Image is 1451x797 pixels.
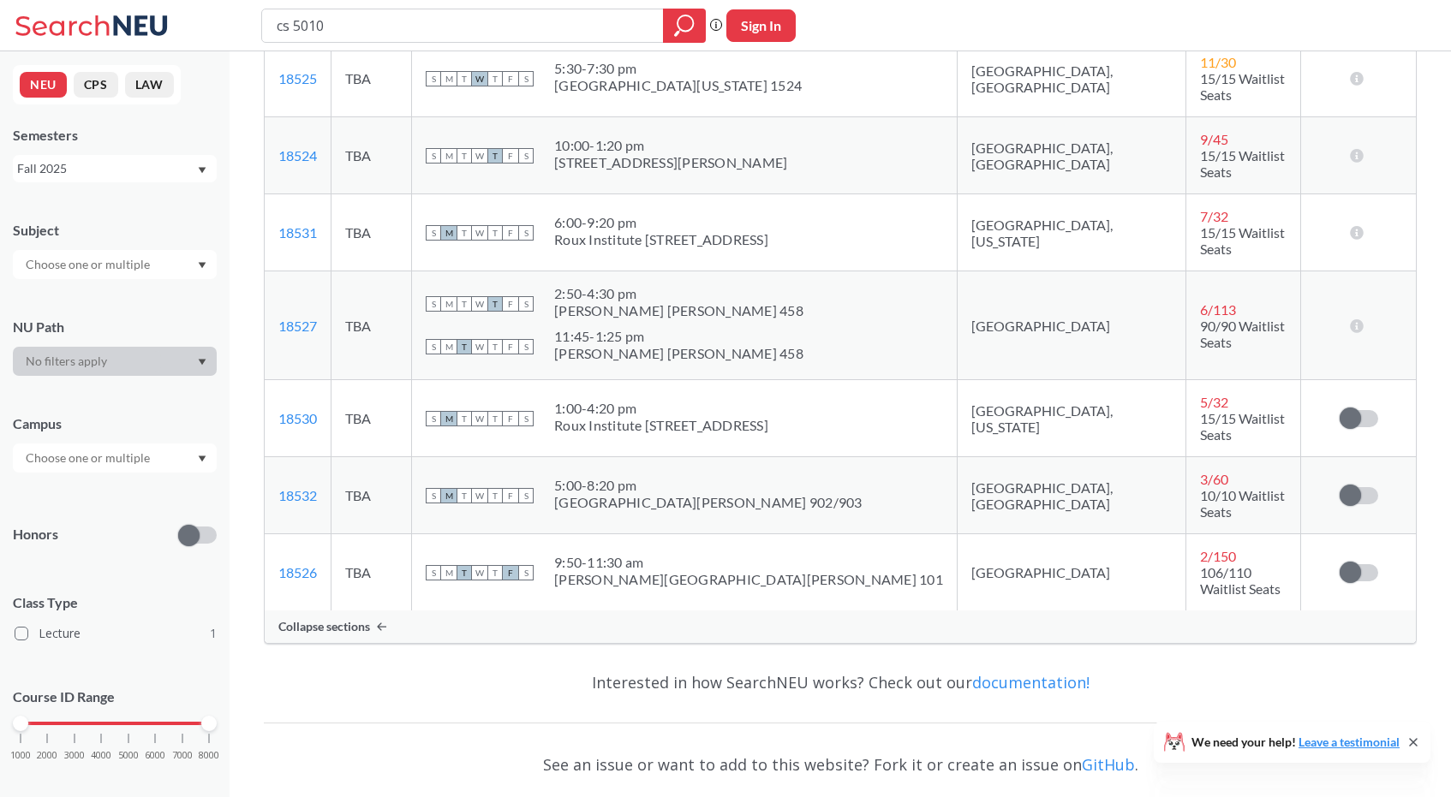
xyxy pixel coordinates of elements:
span: F [503,411,518,426]
span: 6 / 113 [1200,301,1236,318]
span: T [457,488,472,503]
td: TBA [331,40,412,117]
span: F [503,339,518,354]
span: S [426,565,441,580]
a: 18525 [278,70,317,86]
span: T [457,339,472,354]
span: 10/10 Waitlist Seats [1200,487,1285,520]
span: T [457,225,472,241]
span: F [503,488,518,503]
div: Roux Institute [STREET_ADDRESS] [554,231,768,248]
svg: Dropdown arrow [198,455,206,462]
td: [GEOGRAPHIC_DATA], [GEOGRAPHIC_DATA] [957,117,1186,194]
span: 6000 [145,751,165,760]
td: [GEOGRAPHIC_DATA], [US_STATE] [957,194,1186,271]
span: S [426,148,441,164]
a: GitHub [1082,754,1135,775]
div: Dropdown arrow [13,250,217,279]
span: S [426,296,441,312]
span: W [472,411,487,426]
span: T [457,296,472,312]
a: documentation! [972,672,1090,693]
span: 5000 [118,751,139,760]
span: 2000 [37,751,57,760]
span: 15/15 Waitlist Seats [1200,147,1285,180]
button: NEU [20,72,67,98]
a: 18530 [278,410,317,426]
td: [GEOGRAPHIC_DATA] [957,534,1186,611]
div: Collapse sections [265,610,1416,643]
div: [PERSON_NAME] [PERSON_NAME] 458 [554,345,803,362]
div: Subject [13,221,217,240]
span: M [441,565,457,580]
span: S [518,71,534,86]
span: S [518,225,534,241]
span: S [426,71,441,86]
span: 3000 [64,751,85,760]
svg: magnifying glass [674,14,695,38]
span: 7000 [172,751,193,760]
span: 3 / 60 [1200,471,1228,487]
div: Roux Institute [STREET_ADDRESS] [554,417,768,434]
div: Dropdown arrow [13,443,217,473]
span: T [487,339,503,354]
span: Collapse sections [278,619,370,634]
label: Lecture [15,622,217,645]
div: Fall 2025Dropdown arrow [13,155,217,182]
span: T [487,488,503,503]
div: Semesters [13,126,217,145]
td: TBA [331,271,412,380]
td: TBA [331,534,412,611]
span: T [487,411,503,426]
div: [GEOGRAPHIC_DATA][US_STATE] 1524 [554,77,802,94]
div: Campus [13,414,217,433]
span: W [472,488,487,503]
span: M [441,488,457,503]
span: 15/15 Waitlist Seats [1200,70,1285,103]
span: M [441,225,457,241]
svg: Dropdown arrow [198,359,206,366]
a: 18532 [278,487,317,503]
div: Dropdown arrow [13,347,217,376]
td: [GEOGRAPHIC_DATA] [957,271,1186,380]
span: 106/110 Waitlist Seats [1200,564,1281,597]
div: magnifying glass [663,9,706,43]
div: Interested in how SearchNEU works? Check out our [264,657,1417,707]
p: Honors [13,525,58,544]
span: 7 / 32 [1200,208,1228,224]
span: T [487,71,503,86]
input: Choose one or multiple [17,448,161,468]
svg: Dropdown arrow [198,167,206,174]
span: M [441,148,457,164]
input: Class, professor, course number, "phrase" [275,11,651,40]
a: 18524 [278,147,317,164]
span: F [503,225,518,241]
div: [GEOGRAPHIC_DATA][PERSON_NAME] 902/903 [554,494,863,511]
span: S [518,488,534,503]
span: 1 [210,624,217,643]
span: S [426,225,441,241]
div: NU Path [13,318,217,336]
svg: Dropdown arrow [198,262,206,269]
span: W [472,225,487,241]
div: Fall 2025 [17,159,196,178]
a: 18531 [278,224,317,241]
input: Choose one or multiple [17,254,161,275]
a: Leave a testimonial [1299,735,1400,749]
span: S [426,488,441,503]
span: T [457,411,472,426]
span: 4000 [91,751,111,760]
span: 15/15 Waitlist Seats [1200,224,1285,257]
span: T [457,148,472,164]
span: Class Type [13,593,217,612]
div: [STREET_ADDRESS][PERSON_NAME] [554,154,787,171]
span: T [487,225,503,241]
span: T [487,565,503,580]
span: M [441,339,457,354]
span: 5 / 32 [1200,394,1228,410]
span: We need your help! [1191,736,1400,748]
span: F [503,71,518,86]
span: 9 / 45 [1200,131,1228,147]
p: Course ID Range [13,687,217,707]
a: 18526 [278,564,317,580]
